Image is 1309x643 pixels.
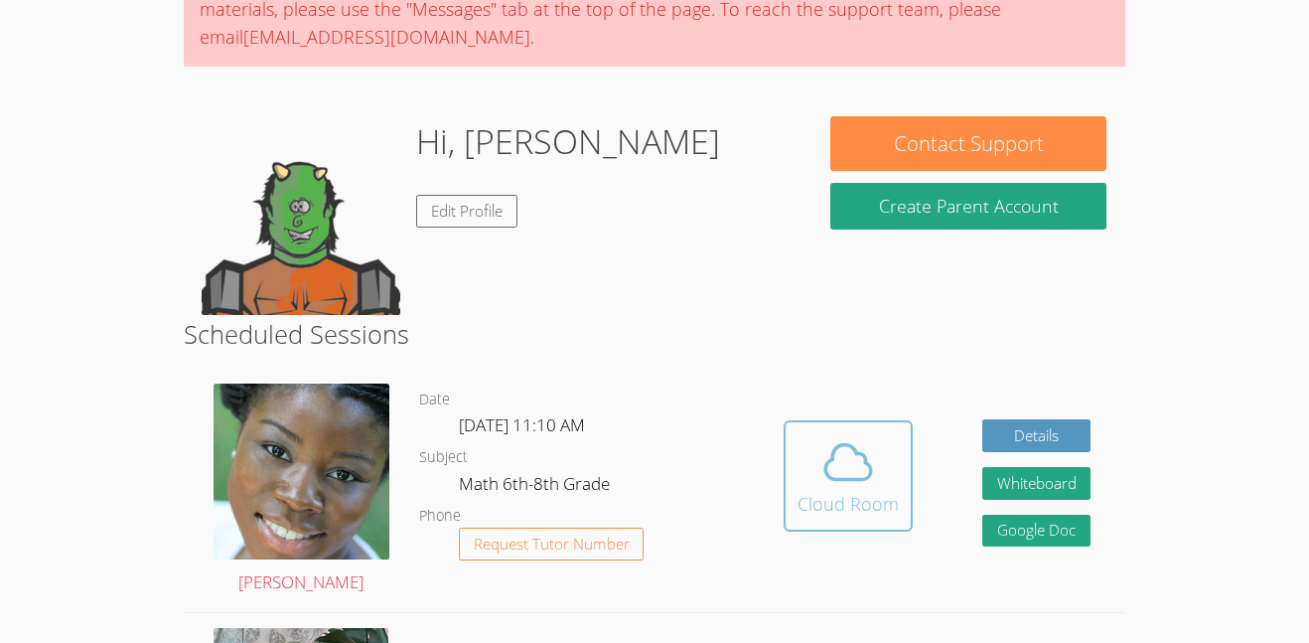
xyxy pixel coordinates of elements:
[982,467,1091,500] button: Whiteboard
[474,537,630,552] span: Request Tutor Number
[459,528,645,561] button: Request Tutor Number
[459,470,614,504] dd: Math 6th-8th Grade
[419,445,468,470] dt: Subject
[459,413,585,436] span: [DATE] 11:10 AM
[798,490,899,518] div: Cloud Room
[214,384,389,560] img: 1000004422.jpg
[419,388,450,412] dt: Date
[830,183,1106,230] button: Create Parent Account
[419,504,461,529] dt: Phone
[184,315,1126,353] h2: Scheduled Sessions
[214,384,389,597] a: [PERSON_NAME]
[982,419,1091,452] a: Details
[784,420,913,532] button: Cloud Room
[202,116,400,315] img: default.png
[416,195,517,228] a: Edit Profile
[416,116,720,167] h1: Hi, [PERSON_NAME]
[982,515,1091,548] a: Google Doc
[830,116,1106,171] button: Contact Support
